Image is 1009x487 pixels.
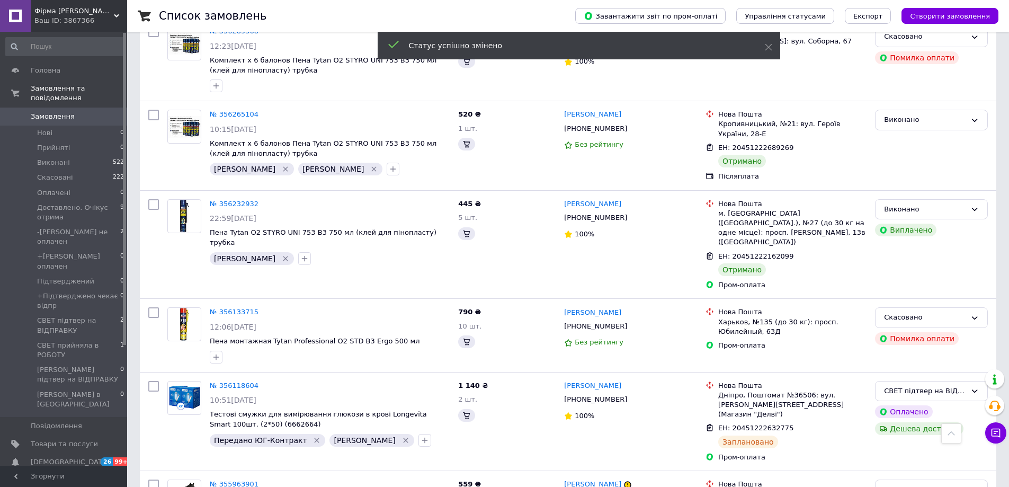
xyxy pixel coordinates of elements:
[120,291,124,311] span: 0
[458,125,477,132] span: 1 шт.
[210,337,420,345] a: Пена монтажная Tytan Professional О2 STD B3 Ergo 500 мл
[31,84,127,103] span: Замовлення та повідомлення
[180,200,190,233] img: Фото товару
[718,252,793,260] span: ЕН: 20451222162099
[113,457,130,466] span: 99+
[458,395,477,403] span: 2 шт.
[210,323,256,331] span: 12:06[DATE]
[718,391,867,420] div: Дніпро, Поштомат №36506: вул. [PERSON_NAME][STREET_ADDRESS] (Магазин "Делві")
[409,40,738,51] div: Статус успішно змінено
[210,110,258,118] a: № 356265104
[884,114,966,126] div: Виконано
[875,422,963,435] div: Дешева доставка
[901,8,998,24] button: Створити замовлення
[210,200,258,208] a: № 356232932
[210,139,436,157] a: Комплект х 6 балонов Пена Tytan O2 STYRO UNI 753 B3 750 мл (клей для пінопласту) трубка
[718,119,867,138] div: Кропивницький, №21: вул. Героїв України, 28-Е
[718,436,778,448] div: Заплановано
[168,33,201,55] img: Фото товару
[875,405,932,418] div: Оплачено
[458,200,481,208] span: 445 ₴
[884,204,966,215] div: Виконано
[120,143,124,153] span: 0
[214,254,275,263] span: [PERSON_NAME]
[564,308,621,318] a: [PERSON_NAME]
[562,211,629,225] div: [PHONE_NUMBER]
[37,143,70,153] span: Прийняті
[168,116,201,138] img: Фото товару
[210,382,258,389] a: № 356118604
[120,365,124,384] span: 0
[31,112,75,121] span: Замовлення
[564,199,621,209] a: [PERSON_NAME]
[37,365,120,384] span: [PERSON_NAME] підтвер на ВІДПРАВКУ
[718,341,867,350] div: Пром-оплата
[458,308,481,316] span: 790 ₴
[37,277,94,286] span: Підтверджений
[37,341,120,360] span: СВЕТ прийняла в РОБОТУ
[167,381,201,415] a: Фото товару
[458,214,477,222] span: 5 шт.
[113,173,124,182] span: 222
[845,8,891,24] button: Експорт
[718,381,867,391] div: Нова Пошта
[159,10,266,22] h1: Список замовлень
[884,312,966,323] div: Скасовано
[31,421,82,431] span: Повідомлення
[575,140,623,148] span: Без рейтингу
[718,263,766,276] div: Отримано
[562,320,629,333] div: [PHONE_NUMBER]
[210,42,256,50] span: 12:23[DATE]
[120,277,124,286] span: 0
[167,307,201,341] a: Фото товару
[458,110,481,118] span: 520 ₴
[884,386,966,397] div: СВЕТ підтвер на ВІДПРАВКУ
[718,199,867,209] div: Нова Пошта
[167,110,201,144] a: Фото товару
[718,172,867,181] div: Післяплата
[37,158,70,167] span: Виконані
[718,317,867,337] div: Харьков, №135 (до 30 кг): просп. Юбилейный, 63Д
[718,453,867,462] div: Пром-оплата
[564,381,621,391] a: [PERSON_NAME]
[718,50,867,60] div: Пром-оплата
[736,8,834,24] button: Управління статусами
[167,26,201,60] a: Фото товару
[910,12,990,20] span: Створити замовлення
[562,393,629,406] div: [PHONE_NUMBER]
[458,382,488,389] span: 1 140 ₴
[120,252,124,271] span: 0
[875,332,959,345] div: Помилка оплати
[120,188,124,198] span: 0
[210,214,256,223] span: 22:59[DATE]
[37,203,120,222] span: Доставлено. Очікує отрима
[312,436,321,445] svg: Видалити мітку
[37,128,52,138] span: Нові
[167,199,201,233] a: Фото товару
[884,31,966,42] div: Скасовано
[210,410,427,428] a: Тестові смужки для вимірювання глюкози в крові Longevita Smart 100шт. (2*50) (6662664)
[745,12,826,20] span: Управління статусами
[37,291,120,311] span: +Підтверджено чекає відпр
[562,122,629,136] div: [PHONE_NUMBER]
[575,8,726,24] button: Завантажити звіт по пром-оплаті
[31,439,98,449] span: Товари та послуги
[214,436,307,445] span: Передано ЮГ-Контракт
[281,165,290,173] svg: Видалити мітку
[718,110,867,119] div: Нова Пошта
[891,12,998,20] a: Створити замовлення
[718,307,867,317] div: Нова Пошта
[875,224,936,236] div: Виплачено
[34,6,114,16] span: Фірма МАКС
[37,316,120,335] span: СВЕТ підтвер на ВІДПРАВКУ
[985,422,1006,444] button: Чат з покупцем
[281,254,290,263] svg: Видалити мітку
[5,37,125,56] input: Пошук
[575,230,594,238] span: 100%
[210,125,256,134] span: 10:15[DATE]
[302,165,364,173] span: [PERSON_NAME]
[210,308,258,316] a: № 356133715
[120,316,124,335] span: 2
[113,158,124,167] span: 522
